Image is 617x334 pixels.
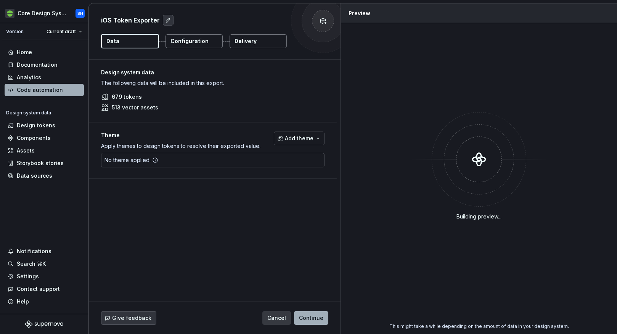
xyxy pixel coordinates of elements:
a: Code automation [5,84,84,96]
img: 236da360-d76e-47e8-bd69-d9ae43f958f1.png [5,9,14,18]
span: Current draft [47,29,76,35]
div: Components [17,134,51,142]
div: No theme applied. [101,153,161,167]
a: Data sources [5,170,84,182]
div: Design system data [6,110,51,116]
p: iOS Token Exporter [101,16,160,25]
div: Design tokens [17,122,55,129]
div: Storybook stories [17,159,64,167]
a: Assets [5,145,84,157]
a: Home [5,46,84,58]
div: Building preview... [456,213,501,220]
div: Assets [17,147,35,154]
button: Cancel [262,311,291,325]
span: Add theme [285,135,313,142]
span: Cancel [267,314,286,322]
p: Apply themes to design tokens to resolve their exported value. [101,142,260,150]
div: Contact support [17,285,60,293]
p: Data [106,37,119,45]
span: Continue [299,314,323,322]
p: This might take a while depending on the amount of data in your design system. [389,323,569,329]
div: Search ⌘K [17,260,46,268]
svg: Supernova Logo [25,320,63,328]
a: Design tokens [5,119,84,132]
p: Design system data [101,69,325,76]
div: Documentation [17,61,58,69]
button: Contact support [5,283,84,295]
div: Home [17,48,32,56]
div: Settings [17,273,39,280]
div: Data sources [17,172,52,180]
div: SH [77,10,83,16]
button: Notifications [5,245,84,257]
div: Analytics [17,74,41,81]
button: Add theme [274,132,325,145]
span: Give feedback [112,314,151,322]
a: Analytics [5,71,84,83]
p: Theme [101,132,260,139]
p: 679 tokens [112,93,142,101]
p: Configuration [170,37,209,45]
div: Core Design System [18,10,66,17]
p: 513 vector assets [112,104,158,111]
button: Data [101,34,159,48]
a: Components [5,132,84,144]
a: Storybook stories [5,157,84,169]
button: Search ⌘K [5,258,84,270]
button: Core Design SystemSH [2,5,87,21]
button: Delivery [230,34,287,48]
div: Code automation [17,86,63,94]
button: Help [5,295,84,308]
button: Current draft [43,26,85,37]
button: Continue [294,311,328,325]
div: Notifications [17,247,51,255]
a: Documentation [5,59,84,71]
p: Delivery [235,37,257,45]
button: Configuration [165,34,223,48]
div: Version [6,29,24,35]
button: Give feedback [101,311,156,325]
a: Settings [5,270,84,283]
p: The following data will be included in this export. [101,79,325,87]
div: Preview [349,10,370,17]
div: Help [17,298,29,305]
